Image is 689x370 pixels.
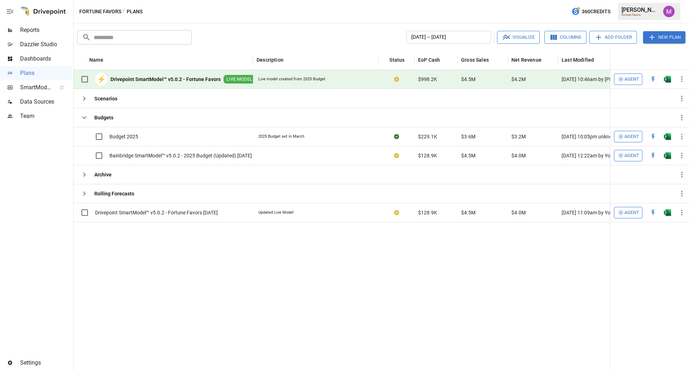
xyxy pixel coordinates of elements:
[407,31,491,44] button: [DATE] – [DATE]
[558,127,648,146] div: [DATE] 10:05pm unknown
[258,210,294,215] div: Updated Live Model
[582,7,610,16] span: 360 Credits
[664,152,671,159] div: Open in Excel
[650,152,657,159] img: quick-edit-flash.b8aec18c.svg
[461,209,475,216] span: $4.5M
[663,6,675,17] img: Umer Muhammed
[624,133,639,141] span: Agent
[622,13,659,16] div: Fortune Favors
[79,7,121,16] button: Fortune Favors
[94,95,117,102] b: Scenarios
[511,57,542,63] div: Net Revenue
[258,134,304,139] div: 2025 Budget set in March
[511,152,526,159] span: $4.0M
[589,31,637,44] button: Add Folder
[511,133,526,140] span: $3.2M
[394,133,399,140] div: Sync complete
[650,209,657,216] img: quick-edit-flash.b8aec18c.svg
[418,152,437,159] span: $128.9K
[614,131,642,142] button: Agent
[20,112,72,120] span: Team
[20,69,72,77] span: Plans
[94,114,113,121] b: Budgets
[20,359,72,367] span: Settings
[418,76,437,83] span: $998.2K
[95,73,108,86] div: ⚡
[20,40,72,49] span: Dazzler Studio
[664,133,671,140] img: g5qfjXmAAAAABJRU5ErkJggg==
[624,75,639,84] span: Agent
[622,6,659,13] div: [PERSON_NAME]
[461,152,475,159] span: $4.5M
[558,146,648,165] div: [DATE] 12:22am by You
[418,133,437,140] span: $229.1K
[20,54,72,63] span: Dashboards
[511,76,526,83] span: $4.2M
[461,57,489,63] div: Gross Sales
[95,209,218,216] span: Drivepoint SmartModel™ v5.0.2 - Fortune Favors [DATE]
[394,76,399,83] div: Your plan has changes in Excel that are not reflected in the Drivepoint Data Warehouse, select "S...
[664,152,671,159] img: g5qfjXmAAAAABJRU5ErkJggg==
[94,171,112,178] b: Archive
[389,57,404,63] div: Status
[624,209,639,217] span: Agent
[258,76,325,82] div: Live model created from 2025 Budget
[123,7,125,16] div: /
[394,209,399,216] div: Your plan has changes in Excel that are not reflected in the Drivepoint Data Warehouse, select "S...
[664,76,671,83] div: Open in Excel
[394,152,399,159] div: Your plan has changes in Excel that are not reflected in the Drivepoint Data Warehouse, select "S...
[664,76,671,83] img: g5qfjXmAAAAABJRU5ErkJggg==
[94,190,134,197] b: Rolling Forecasts
[650,76,657,83] img: quick-edit-flash.b8aec18c.svg
[20,26,72,34] span: Reports
[544,31,586,44] button: Columns
[614,207,642,218] button: Agent
[224,76,255,83] span: LIVE MODEL
[650,209,657,216] div: Open in Quick Edit
[51,82,56,91] span: ™
[664,209,671,216] img: g5qfjXmAAAAABJRU5ErkJggg==
[20,83,52,92] span: SmartModel
[109,133,138,140] span: Budget 2025
[664,209,671,216] div: Open in Excel
[418,57,440,63] div: EoP Cash
[650,133,657,140] div: Open in Quick Edit
[664,133,671,140] div: Open in Excel
[461,76,475,83] span: $4.5M
[109,152,252,159] span: Bainbridge SmartModel™ v5.0.2 - 2025 Budget (Updated) [DATE]
[614,73,642,85] button: Agent
[511,209,526,216] span: $4.0M
[558,70,648,89] div: [DATE] 10:46am by [PERSON_NAME]
[20,98,72,106] span: Data Sources
[418,209,437,216] span: $128.9K
[257,57,283,63] div: Description
[111,76,221,83] b: Drivepoint SmartModel™ v5.0.2 - Fortune Favors
[614,150,642,161] button: Agent
[562,57,594,63] div: Last Modified
[650,133,657,140] img: quick-edit-flash.b8aec18c.svg
[497,31,540,44] button: Visualize
[558,203,648,222] div: [DATE] 11:09am by You
[659,1,679,22] button: Umer Muhammed
[650,152,657,159] div: Open in Quick Edit
[461,133,475,140] span: $3.6M
[624,152,639,160] span: Agent
[89,57,103,63] div: Name
[568,5,613,18] button: 360Credits
[650,76,657,83] div: Open in Quick Edit
[643,31,685,43] button: New Plan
